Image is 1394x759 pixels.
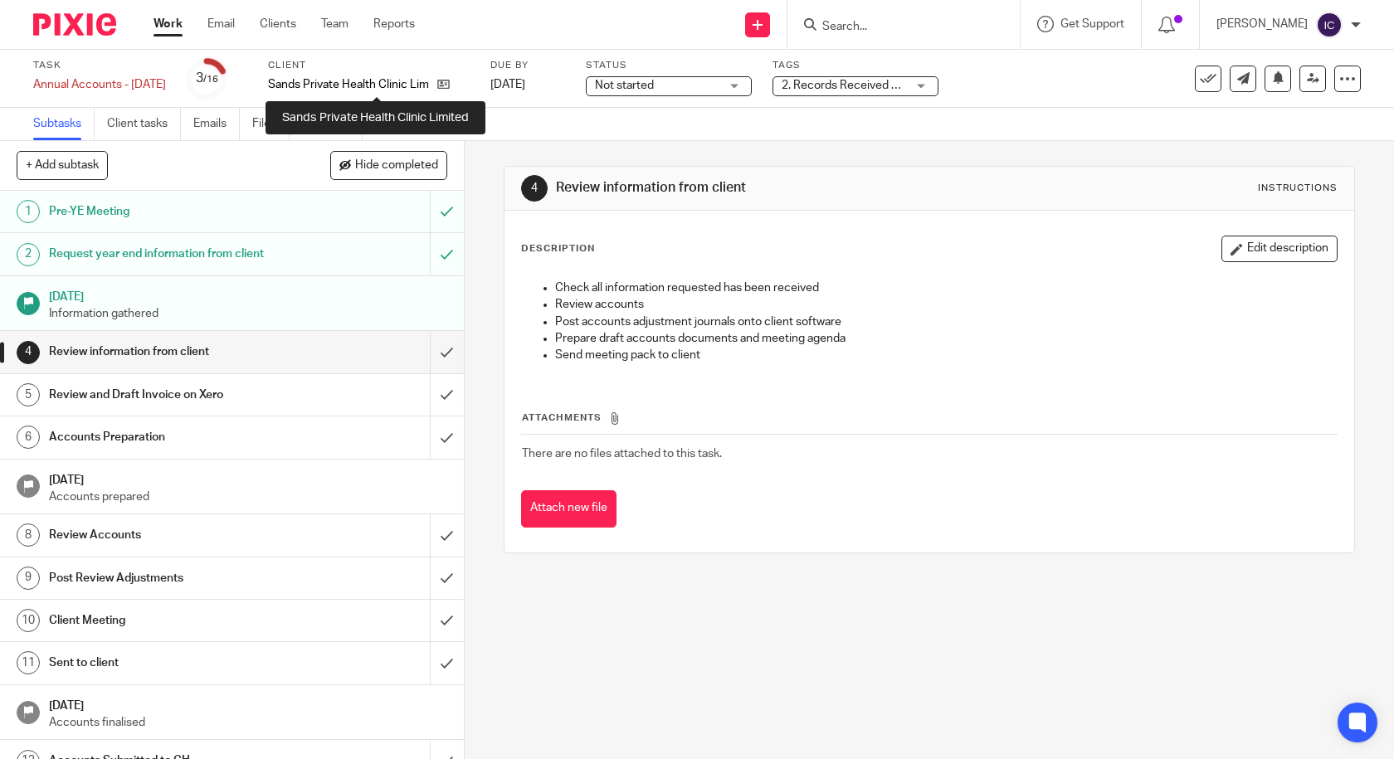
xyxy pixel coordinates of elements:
[49,339,292,364] h1: Review information from client
[33,76,166,93] div: Annual Accounts - March 2025
[49,468,447,489] h1: [DATE]
[522,413,602,422] span: Attachments
[355,159,438,173] span: Hide completed
[207,16,235,32] a: Email
[555,296,1338,313] p: Review accounts
[556,179,964,197] h1: Review information from client
[49,608,292,633] h1: Client Meeting
[490,59,565,72] label: Due by
[49,566,292,591] h1: Post Review Adjustments
[49,693,447,714] h1: [DATE]
[49,285,447,305] h1: [DATE]
[193,108,240,140] a: Emails
[268,59,470,72] label: Client
[17,609,40,632] div: 10
[17,567,40,590] div: 9
[17,523,40,547] div: 8
[522,448,722,460] span: There are no files attached to this task.
[302,108,363,140] a: Notes (0)
[17,651,40,674] div: 11
[330,151,447,179] button: Hide completed
[49,305,447,322] p: Information gathered
[49,241,292,266] h1: Request year end information from client
[49,714,447,731] p: Accounts finalised
[33,59,166,72] label: Task
[17,151,108,179] button: + Add subtask
[49,489,447,505] p: Accounts prepared
[521,490,617,528] button: Attach new file
[17,383,40,406] div: 5
[49,650,292,675] h1: Sent to client
[555,314,1338,330] p: Post accounts adjustment journals onto client software
[586,59,752,72] label: Status
[1060,18,1124,30] span: Get Support
[260,16,296,32] a: Clients
[555,347,1338,363] p: Send meeting pack to client
[268,76,429,93] p: Sands Private Health Clinic Limited
[17,200,40,223] div: 1
[521,175,548,202] div: 4
[490,79,525,90] span: [DATE]
[1216,16,1308,32] p: [PERSON_NAME]
[107,108,181,140] a: Client tasks
[49,425,292,450] h1: Accounts Preparation
[154,16,183,32] a: Work
[373,16,415,32] a: Reports
[33,76,166,93] div: Annual Accounts - [DATE]
[375,108,439,140] a: Audit logs
[555,330,1338,347] p: Prepare draft accounts documents and meeting agenda
[49,382,292,407] h1: Review and Draft Invoice on Xero
[196,69,218,88] div: 3
[773,59,938,72] label: Tags
[595,80,654,91] span: Not started
[49,523,292,547] h1: Review Accounts
[252,108,290,140] a: Files
[521,242,595,255] p: Description
[555,280,1338,296] p: Check all information requested has been received
[33,108,95,140] a: Subtasks
[49,199,292,224] h1: Pre-YE Meeting
[321,16,348,32] a: Team
[17,243,40,266] div: 2
[1316,12,1343,38] img: svg%3E
[1221,236,1338,262] button: Edit description
[1258,182,1338,195] div: Instructions
[17,426,40,449] div: 6
[17,341,40,364] div: 4
[821,20,970,35] input: Search
[33,13,116,36] img: Pixie
[782,80,907,91] span: 2. Records Received + 1
[203,75,218,84] small: /16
